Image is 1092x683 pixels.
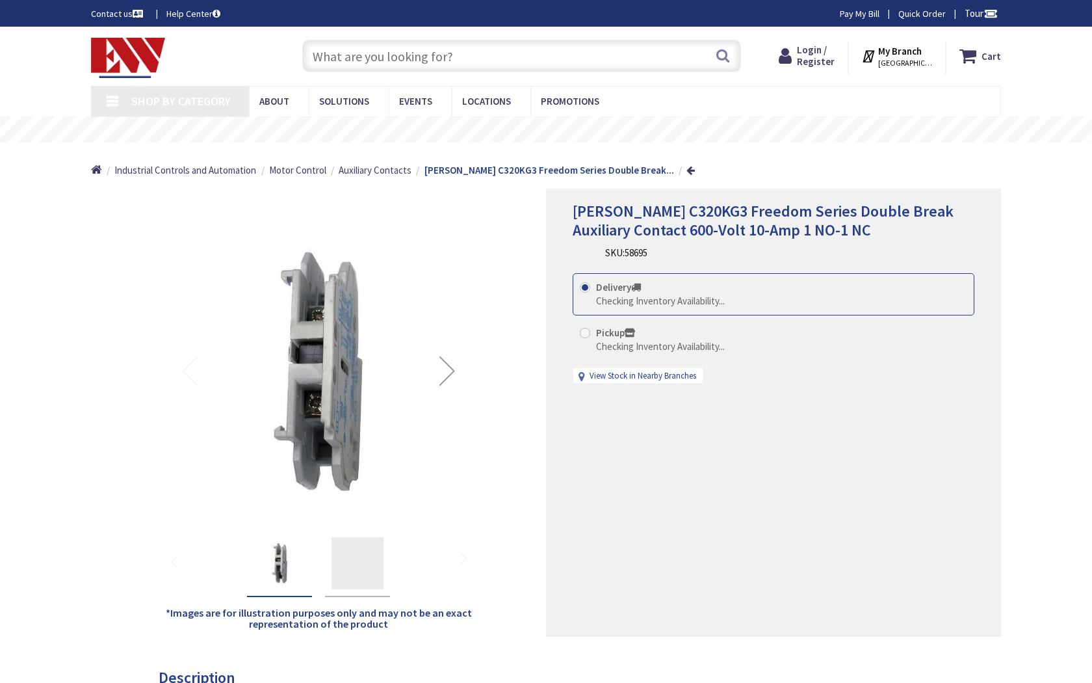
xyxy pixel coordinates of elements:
span: Login / Register [797,44,835,68]
rs-layer: Free Same Day Pickup at 19 Locations [439,123,677,137]
div: Eaton C320KG3 Freedom Series Double Break Auxiliary Contact 600-Volt 10-Amp 1 NO-1 NC [325,531,390,597]
strong: My Branch [878,45,922,57]
img: Eaton C320KG3 Freedom Series Double Break Auxiliary Contact 600-Volt 10-Amp 1 NO-1 NC [164,216,473,526]
span: Tour [965,7,998,20]
a: Pay My Bill [840,7,879,20]
strong: Pickup [596,327,635,339]
div: Checking Inventory Availability... [596,294,725,308]
a: Help Center [166,7,220,20]
a: Motor Control [269,163,326,177]
strong: Delivery [596,281,641,293]
span: Shop By Category [131,94,231,109]
span: Industrial Controls and Automation [114,164,256,176]
img: Eaton C320KG3 Freedom Series Double Break Auxiliary Contact 600-Volt 10-Amp 1 NO-1 NC [253,537,305,589]
span: 58695 [625,247,647,259]
span: Promotions [541,95,599,107]
div: SKU: [605,246,647,260]
span: [PERSON_NAME] C320KG3 Freedom Series Double Break Auxiliary Contact 600-Volt 10-Amp 1 NO-1 NC [573,201,954,240]
a: Industrial Controls and Automation [114,163,256,177]
a: View Stock in Nearby Branches [590,370,696,382]
span: Events [399,95,432,107]
div: My Branch [GEOGRAPHIC_DATA], [GEOGRAPHIC_DATA] [861,44,933,68]
a: Auxiliary Contacts [339,163,411,177]
div: Checking Inventory Availability... [596,340,725,353]
span: [GEOGRAPHIC_DATA], [GEOGRAPHIC_DATA] [878,58,933,68]
span: Auxiliary Contacts [339,164,411,176]
a: Quick Order [898,7,946,20]
span: Solutions [319,95,369,107]
strong: [PERSON_NAME] C320KG3 Freedom Series Double Break... [424,164,674,176]
a: Contact us [91,7,146,20]
input: What are you looking for? [302,40,741,72]
h5: *Images are for illustration purposes only and may not be an exact representation of the product [164,608,473,630]
img: Electrical Wholesalers, Inc. [91,38,165,78]
a: Cart [959,44,1001,68]
strong: Cart [981,44,1001,68]
a: Login / Register [779,44,835,68]
span: Motor Control [269,164,326,176]
span: About [259,95,289,107]
div: Eaton C320KG3 Freedom Series Double Break Auxiliary Contact 600-Volt 10-Amp 1 NO-1 NC [247,531,312,597]
span: Locations [462,95,511,107]
div: Next [421,216,473,526]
